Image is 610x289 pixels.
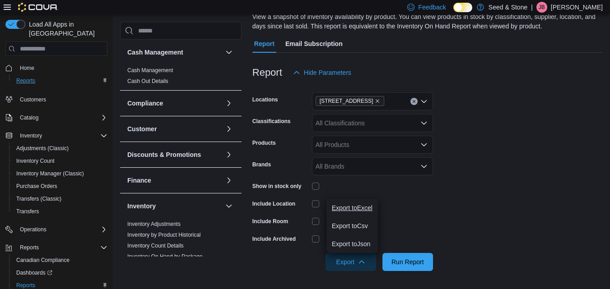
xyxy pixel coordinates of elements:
[375,98,380,104] button: Remove 590 Old Hope Princeton Way (Hope) from selection in this group
[16,224,50,235] button: Operations
[16,62,107,73] span: Home
[9,254,111,266] button: Canadian Compliance
[127,99,222,108] button: Compliance
[9,142,111,155] button: Adjustments (Classic)
[252,235,296,243] label: Include Archived
[16,242,107,253] span: Reports
[326,199,378,217] button: Export toExcel
[551,2,603,13] p: [PERSON_NAME]
[2,111,111,124] button: Catalog
[391,257,424,266] span: Run Report
[224,98,234,109] button: Compliance
[252,161,271,168] label: Brands
[252,96,278,103] label: Locations
[127,48,222,57] button: Cash Management
[18,3,58,12] img: Cova
[326,235,378,253] button: Export toJson
[13,156,107,166] span: Inventory Count
[331,253,371,271] span: Export
[13,181,107,192] span: Purchase Orders
[16,224,107,235] span: Operations
[13,193,107,204] span: Transfers (Classic)
[127,221,181,227] a: Inventory Adjustments
[13,75,39,86] a: Reports
[20,244,39,251] span: Reports
[320,96,373,106] span: [STREET_ADDRESS]
[2,241,111,254] button: Reports
[127,48,183,57] h3: Cash Management
[16,93,107,105] span: Customers
[120,65,242,90] div: Cash Management
[2,129,111,142] button: Inventory
[420,119,428,127] button: Open list of options
[13,267,107,278] span: Dashboards
[13,168,88,179] a: Inventory Manager (Classic)
[252,139,276,147] label: Products
[224,201,234,211] button: Inventory
[13,156,58,166] a: Inventory Count
[16,130,46,141] button: Inventory
[304,68,351,77] span: Hide Parameters
[127,78,168,85] span: Cash Out Details
[13,143,107,154] span: Adjustments (Classic)
[326,253,376,271] button: Export
[16,63,38,73] a: Home
[13,206,42,217] a: Transfers
[224,175,234,186] button: Finance
[127,176,222,185] button: Finance
[289,64,355,82] button: Hide Parameters
[16,282,35,289] span: Reports
[16,130,107,141] span: Inventory
[20,226,47,233] span: Operations
[16,112,42,123] button: Catalog
[13,168,107,179] span: Inventory Manager (Classic)
[224,47,234,58] button: Cash Management
[127,202,156,211] h3: Inventory
[9,193,111,205] button: Transfers (Classic)
[252,67,282,78] h3: Report
[453,12,454,13] span: Dark Mode
[16,112,107,123] span: Catalog
[127,78,168,84] a: Cash Out Details
[9,155,111,167] button: Inventory Count
[127,124,157,133] h3: Customer
[332,204,373,211] span: Export to Excel
[420,163,428,170] button: Open list of options
[16,170,84,177] span: Inventory Manager (Classic)
[13,193,65,204] a: Transfers (Classic)
[13,255,73,266] a: Canadian Compliance
[9,205,111,218] button: Transfers
[16,269,52,276] span: Dashboards
[127,67,173,73] a: Cash Management
[252,218,288,225] label: Include Room
[2,61,111,74] button: Home
[16,145,69,152] span: Adjustments (Classic)
[326,217,378,235] button: Export toCsv
[16,195,61,202] span: Transfers (Classic)
[2,92,111,106] button: Customers
[13,267,56,278] a: Dashboards
[420,98,428,105] button: Open list of options
[224,149,234,160] button: Discounts & Promotions
[127,242,184,249] span: Inventory Count Details
[25,20,107,38] span: Load All Apps in [GEOGRAPHIC_DATA]
[254,35,275,53] span: Report
[382,253,433,271] button: Run Report
[16,77,35,84] span: Reports
[127,150,222,159] button: Discounts & Promotions
[127,202,222,211] button: Inventory
[332,222,373,229] span: Export to Csv
[20,132,42,139] span: Inventory
[536,2,547,13] div: Jenna Barnes
[252,12,598,31] div: View a snapshot of inventory availability by product. You can view products in stock by classific...
[16,208,39,215] span: Transfers
[127,99,163,108] h3: Compliance
[332,240,373,248] span: Export to Json
[127,243,184,249] a: Inventory Count Details
[16,257,70,264] span: Canadian Compliance
[531,2,533,13] p: |
[20,64,34,72] span: Home
[127,150,201,159] h3: Discounts & Promotions
[16,242,42,253] button: Reports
